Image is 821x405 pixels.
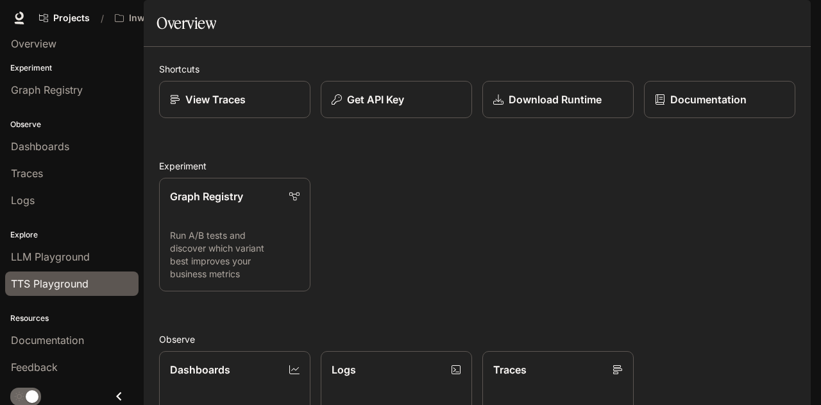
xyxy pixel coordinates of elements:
p: Dashboards [170,362,230,377]
p: Run A/B tests and discover which variant best improves your business metrics [170,229,300,280]
p: View Traces [185,92,246,107]
p: Traces [493,362,527,377]
a: Graph RegistryRun A/B tests and discover which variant best improves your business metrics [159,178,310,291]
div: / [96,12,109,25]
h2: Experiment [159,159,795,173]
a: Go to projects [33,5,96,31]
p: Inworld AI Demos [129,13,201,24]
p: Graph Registry [170,189,243,204]
h2: Shortcuts [159,62,795,76]
h1: Overview [157,10,216,36]
span: Projects [53,13,90,24]
p: Documentation [670,92,747,107]
a: Documentation [644,81,795,118]
button: Get API Key [321,81,472,118]
a: View Traces [159,81,310,118]
h2: Observe [159,332,795,346]
p: Logs [332,362,356,377]
p: Download Runtime [509,92,602,107]
button: Open workspace menu [109,5,221,31]
a: Download Runtime [482,81,634,118]
p: Get API Key [347,92,404,107]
